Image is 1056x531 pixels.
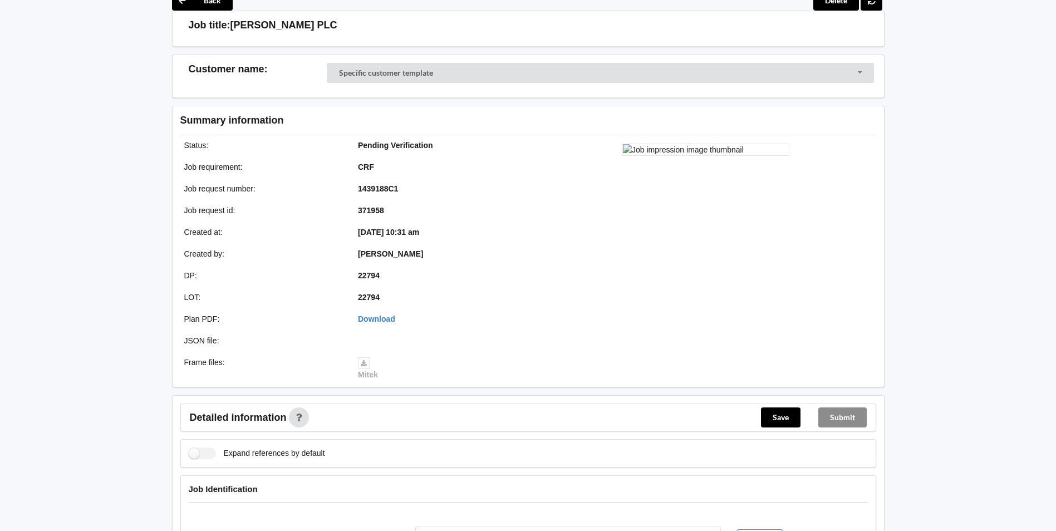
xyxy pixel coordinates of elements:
button: Save [761,407,800,427]
a: Mitek [358,358,378,379]
div: Customer Selector [327,63,874,83]
h3: Customer name : [189,63,327,76]
div: Frame files : [176,357,351,380]
h3: Summary information [180,114,699,127]
b: 22794 [358,271,380,280]
h3: [PERSON_NAME] PLC [230,19,337,32]
div: JSON file : [176,335,351,346]
b: [PERSON_NAME] [358,249,423,258]
div: Job requirement : [176,161,351,173]
div: Job request number : [176,183,351,194]
b: [DATE] 10:31 am [358,228,419,237]
div: Status : [176,140,351,151]
b: Pending Verification [358,141,433,150]
div: Created by : [176,248,351,259]
div: Job request id : [176,205,351,216]
div: DP : [176,270,351,281]
div: LOT : [176,292,351,303]
h3: Job title: [189,19,230,32]
b: 371958 [358,206,384,215]
div: Specific customer template [339,69,433,77]
b: 1439188C1 [358,184,398,193]
h4: Job Identification [189,484,868,494]
b: 22794 [358,293,380,302]
label: Expand references by default [189,448,325,459]
div: Created at : [176,227,351,238]
b: CRF [358,163,374,171]
a: Download [358,314,395,323]
img: Job impression image thumbnail [622,144,789,156]
div: Plan PDF : [176,313,351,324]
span: Detailed information [190,412,287,422]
